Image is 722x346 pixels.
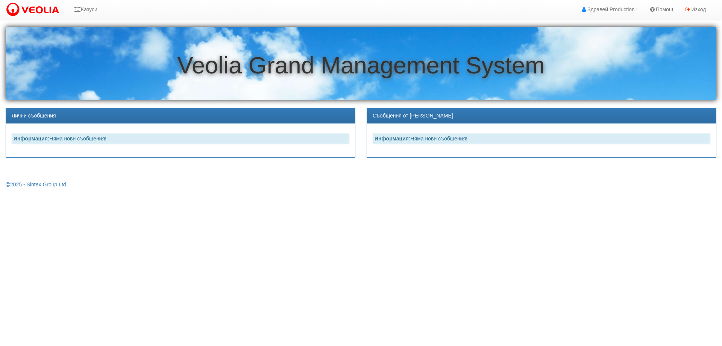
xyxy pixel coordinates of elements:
img: VeoliaLogo.png [6,2,63,18]
a: 2025 - Sintex Group Ltd. [6,181,68,187]
div: Няма нови съобщения! [12,133,349,144]
strong: Информация: [375,136,411,142]
strong: Информация: [14,136,50,142]
div: Няма нови съобщения! [373,133,710,144]
h1: Veolia Grand Management System [6,52,716,78]
div: Съобщения от [PERSON_NAME] [367,108,716,123]
div: Лични съобщения [6,108,355,123]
